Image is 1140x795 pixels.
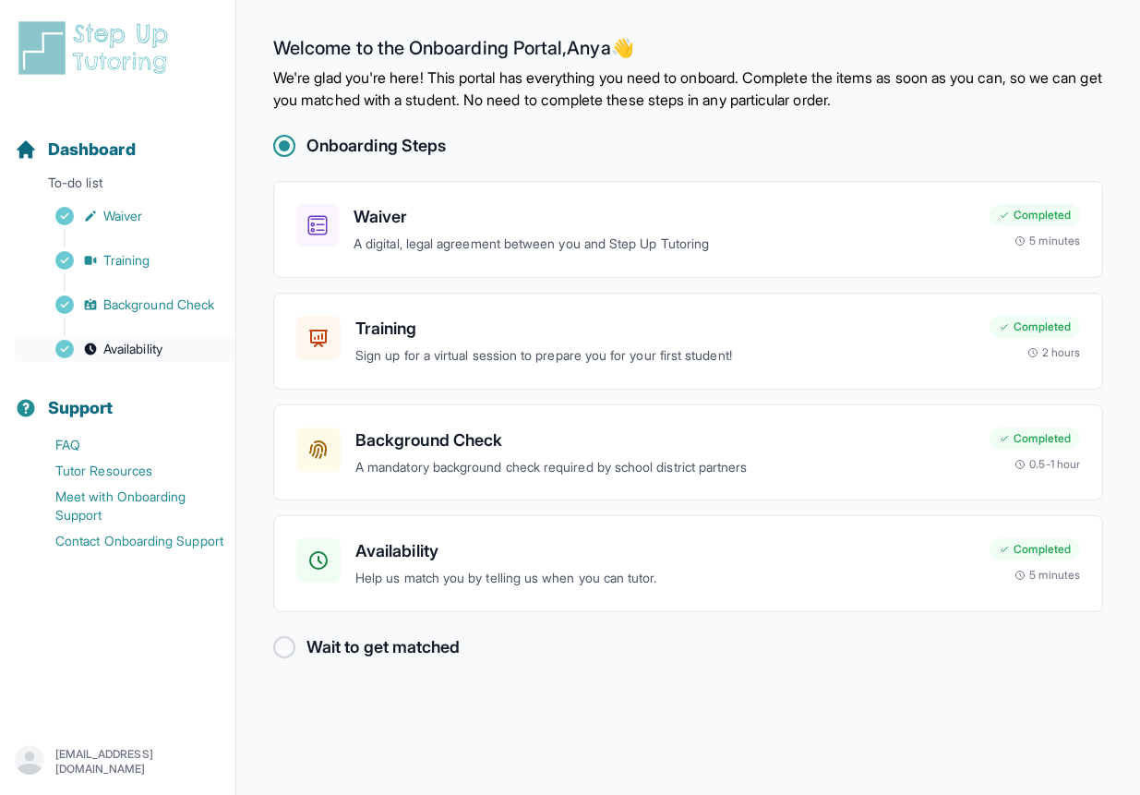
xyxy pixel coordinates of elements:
[355,345,975,367] p: Sign up for a virtual session to prepare you for your first student!
[1027,345,1081,360] div: 2 hours
[990,316,1080,338] div: Completed
[15,528,235,554] a: Contact Onboarding Support
[354,204,975,230] h3: Waiver
[15,203,235,229] a: Waiver
[7,366,228,428] button: Support
[273,404,1103,501] a: Background CheckA mandatory background check required by school district partnersCompleted0.5-1 hour
[1014,234,1080,248] div: 5 minutes
[103,295,214,314] span: Background Check
[355,457,975,478] p: A mandatory background check required by school district partners
[103,251,150,270] span: Training
[15,292,235,318] a: Background Check
[7,107,228,170] button: Dashboard
[15,336,235,362] a: Availability
[1014,568,1080,583] div: 5 minutes
[15,458,235,484] a: Tutor Resources
[15,247,235,273] a: Training
[990,428,1080,450] div: Completed
[15,432,235,458] a: FAQ
[273,293,1103,390] a: TrainingSign up for a virtual session to prepare you for your first student!Completed2 hours
[990,538,1080,560] div: Completed
[306,133,446,159] h2: Onboarding Steps
[306,634,460,660] h2: Wait to get matched
[55,747,221,777] p: [EMAIL_ADDRESS][DOMAIN_NAME]
[273,37,1103,66] h2: Welcome to the Onboarding Portal, Anya 👋
[355,568,975,589] p: Help us match you by telling us when you can tutor.
[273,66,1103,111] p: We're glad you're here! This portal has everything you need to onboard. Complete the items as soo...
[48,137,136,163] span: Dashboard
[354,234,975,255] p: A digital, legal agreement between you and Step Up Tutoring
[103,340,162,358] span: Availability
[103,207,142,225] span: Waiver
[273,515,1103,612] a: AvailabilityHelp us match you by telling us when you can tutor.Completed5 minutes
[273,181,1103,278] a: WaiverA digital, legal agreement between you and Step Up TutoringCompleted5 minutes
[355,316,975,342] h3: Training
[15,18,179,78] img: logo
[48,395,114,421] span: Support
[1014,457,1080,472] div: 0.5-1 hour
[990,204,1080,226] div: Completed
[15,484,235,528] a: Meet with Onboarding Support
[355,538,975,564] h3: Availability
[355,428,975,453] h3: Background Check
[7,174,228,199] p: To-do list
[15,137,136,163] a: Dashboard
[15,745,221,778] button: [EMAIL_ADDRESS][DOMAIN_NAME]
